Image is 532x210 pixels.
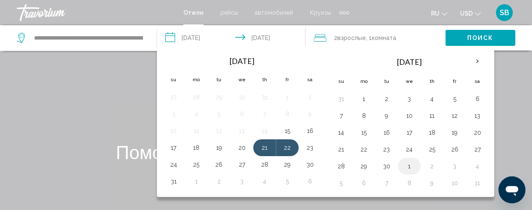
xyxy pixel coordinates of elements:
[467,35,494,42] span: Поиск
[258,175,271,187] button: Day 4
[190,108,203,120] button: Day 4
[380,110,393,122] button: Day 9
[157,25,305,51] button: Check-in date: Aug 21, 2025 Check-out date: Aug 22, 2025
[212,108,226,120] button: Day 5
[258,91,271,103] button: Day 31
[190,91,203,103] button: Day 28
[357,93,371,105] button: Day 1
[402,160,416,172] button: Day 1
[380,93,393,105] button: Day 2
[339,6,349,19] button: Extra navigation items
[281,159,294,170] button: Day 29
[334,110,348,122] button: Day 7
[334,144,348,155] button: Day 21
[471,93,484,105] button: Day 6
[303,159,317,170] button: Day 30
[425,127,439,138] button: Day 18
[402,110,416,122] button: Day 10
[380,177,393,189] button: Day 7
[281,125,294,137] button: Day 15
[431,7,447,19] button: Change language
[448,110,461,122] button: Day 12
[380,127,393,138] button: Day 16
[167,159,180,170] button: Day 24
[183,9,204,16] a: Отели
[258,159,271,170] button: Day 28
[402,127,416,138] button: Day 17
[167,91,180,103] button: Day 27
[235,91,249,103] button: Day 30
[17,4,175,21] a: Travorium
[471,144,484,155] button: Day 27
[357,127,371,138] button: Day 15
[235,108,249,120] button: Day 6
[357,110,371,122] button: Day 8
[281,142,294,154] button: Day 22
[303,142,317,154] button: Day 23
[305,25,445,51] button: Travelers: 2 adults, 0 children
[303,175,317,187] button: Day 6
[185,52,299,70] th: [DATE]
[448,144,461,155] button: Day 26
[334,93,348,105] button: Day 31
[334,177,348,189] button: Day 5
[471,160,484,172] button: Day 4
[281,108,294,120] button: Day 8
[357,144,371,155] button: Day 22
[471,110,484,122] button: Day 13
[334,127,348,138] button: Day 14
[190,125,203,137] button: Day 11
[334,160,348,172] button: Day 28
[303,125,317,137] button: Day 16
[167,125,180,137] button: Day 10
[281,91,294,103] button: Day 1
[448,160,461,172] button: Day 3
[281,175,294,187] button: Day 5
[190,142,203,154] button: Day 18
[258,142,271,154] button: Day 21
[357,160,371,172] button: Day 29
[167,175,180,187] button: Day 31
[425,93,439,105] button: Day 4
[471,177,484,189] button: Day 11
[235,142,249,154] button: Day 20
[431,10,439,17] span: ru
[235,175,249,187] button: Day 3
[212,125,226,137] button: Day 12
[220,9,238,16] a: рейсы
[212,159,226,170] button: Day 26
[445,30,515,45] button: Поиск
[448,93,461,105] button: Day 5
[310,9,331,16] a: Круизы
[334,32,366,44] span: 2
[109,141,424,185] h1: Помочь вам найти и забронировать лучшие места в мире.
[460,7,481,19] button: Change currency
[498,176,525,203] iframe: Button to launch messaging window
[303,108,317,120] button: Day 9
[380,160,393,172] button: Day 30
[357,177,371,189] button: Day 6
[255,9,293,16] a: автомобилей
[258,125,271,137] button: Day 14
[466,52,489,71] button: Next month
[235,159,249,170] button: Day 27
[380,144,393,155] button: Day 23
[402,93,416,105] button: Day 3
[235,125,249,137] button: Day 13
[303,91,317,103] button: Day 2
[190,159,203,170] button: Day 25
[471,127,484,138] button: Day 20
[352,52,466,72] th: [DATE]
[190,175,203,187] button: Day 1
[448,177,461,189] button: Day 10
[372,35,396,41] span: Комната
[500,8,509,17] span: SB
[425,160,439,172] button: Day 2
[425,144,439,155] button: Day 25
[167,108,180,120] button: Day 3
[212,142,226,154] button: Day 19
[366,32,396,44] span: , 1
